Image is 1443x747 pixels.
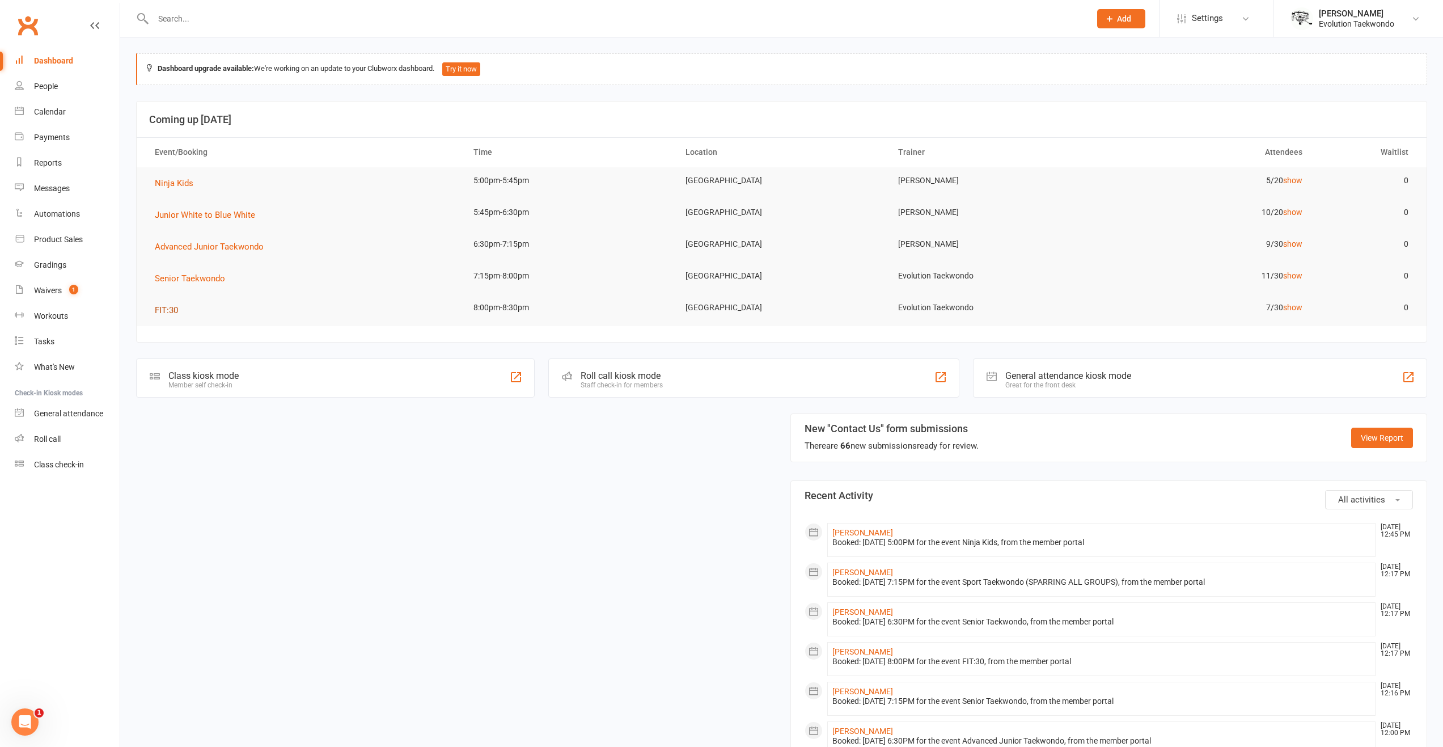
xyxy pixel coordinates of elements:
div: Booked: [DATE] 6:30PM for the event Advanced Junior Taekwondo, from the member portal [832,736,1371,746]
time: [DATE] 12:17 PM [1375,643,1412,657]
td: 6:30pm-7:15pm [463,231,676,258]
td: 0 [1313,167,1419,194]
input: Search... [150,11,1082,27]
a: show [1283,303,1302,312]
div: Class check-in [34,460,84,469]
td: [GEOGRAPHIC_DATA] [675,199,888,226]
td: 5:00pm-5:45pm [463,167,676,194]
span: Ninja Kids [155,178,193,188]
div: Booked: [DATE] 7:15PM for the event Sport Taekwondo (SPARRING ALL GROUPS), from the member portal [832,577,1371,587]
div: Messages [34,184,70,193]
a: Workouts [15,303,120,329]
th: Trainer [888,138,1101,167]
button: Advanced Junior Taekwondo [155,240,272,254]
th: Waitlist [1313,138,1419,167]
td: 5/20 [1100,167,1313,194]
td: [PERSON_NAME] [888,167,1101,194]
td: [GEOGRAPHIC_DATA] [675,294,888,321]
td: 0 [1313,199,1419,226]
time: [DATE] 12:00 PM [1375,722,1412,737]
a: [PERSON_NAME] [832,528,893,537]
div: Booked: [DATE] 5:00PM for the event Ninja Kids, from the member portal [832,538,1371,547]
div: Workouts [34,311,68,320]
span: Add [1117,14,1131,23]
button: Ninja Kids [155,176,201,190]
th: Attendees [1100,138,1313,167]
span: Advanced Junior Taekwondo [155,242,264,252]
div: Waivers [34,286,62,295]
td: 0 [1313,263,1419,289]
a: Gradings [15,252,120,278]
td: 9/30 [1100,231,1313,258]
a: Clubworx [14,11,42,40]
div: There are new submissions ready for review. [805,439,979,453]
td: Evolution Taekwondo [888,294,1101,321]
time: [DATE] 12:17 PM [1375,603,1412,618]
img: thumb_image1604702925.png [1290,7,1313,30]
a: [PERSON_NAME] [832,568,893,577]
a: View Report [1351,428,1413,448]
td: 5:45pm-6:30pm [463,199,676,226]
td: 0 [1313,294,1419,321]
a: show [1283,208,1302,217]
button: FIT:30 [155,303,186,317]
td: [GEOGRAPHIC_DATA] [675,167,888,194]
div: Booked: [DATE] 7:15PM for the event Senior Taekwondo, from the member portal [832,697,1371,706]
a: Tasks [15,329,120,354]
div: Calendar [34,107,66,116]
th: Event/Booking [145,138,463,167]
div: Staff check-in for members [581,381,663,389]
span: All activities [1338,495,1385,505]
div: Roll call kiosk mode [581,370,663,381]
a: What's New [15,354,120,380]
div: Roll call [34,434,61,444]
button: Try it now [442,62,480,76]
span: FIT:30 [155,305,178,315]
td: [PERSON_NAME] [888,199,1101,226]
a: Roll call [15,427,120,452]
td: 7:15pm-8:00pm [463,263,676,289]
a: [PERSON_NAME] [832,727,893,736]
a: Class kiosk mode [15,452,120,478]
div: Automations [34,209,80,218]
a: [PERSON_NAME] [832,687,893,696]
div: General attendance [34,409,103,418]
div: Payments [34,133,70,142]
div: People [34,82,58,91]
td: [GEOGRAPHIC_DATA] [675,231,888,258]
a: show [1283,176,1302,185]
strong: Dashboard upgrade available: [158,64,254,73]
div: Booked: [DATE] 6:30PM for the event Senior Taekwondo, from the member portal [832,617,1371,627]
button: Add [1097,9,1145,28]
td: 11/30 [1100,263,1313,289]
td: [PERSON_NAME] [888,231,1101,258]
a: Messages [15,176,120,201]
time: [DATE] 12:17 PM [1375,563,1412,578]
iframe: Intercom live chat [11,708,39,736]
a: Product Sales [15,227,120,252]
a: Payments [15,125,120,150]
td: 8:00pm-8:30pm [463,294,676,321]
span: Settings [1192,6,1223,31]
button: Junior White to Blue White [155,208,263,222]
a: show [1283,271,1302,280]
td: 10/20 [1100,199,1313,226]
div: Member self check-in [168,381,239,389]
div: Great for the front desk [1005,381,1131,389]
button: Senior Taekwondo [155,272,233,285]
button: All activities [1325,490,1413,509]
a: Calendar [15,99,120,125]
div: Class kiosk mode [168,370,239,381]
h3: Coming up [DATE] [149,114,1414,125]
a: [PERSON_NAME] [832,647,893,656]
a: General attendance kiosk mode [15,401,120,427]
div: What's New [34,362,75,372]
div: Reports [34,158,62,167]
a: Dashboard [15,48,120,74]
div: Tasks [34,337,54,346]
div: General attendance kiosk mode [1005,370,1131,381]
time: [DATE] 12:16 PM [1375,682,1412,697]
span: 1 [69,285,78,294]
th: Location [675,138,888,167]
a: People [15,74,120,99]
